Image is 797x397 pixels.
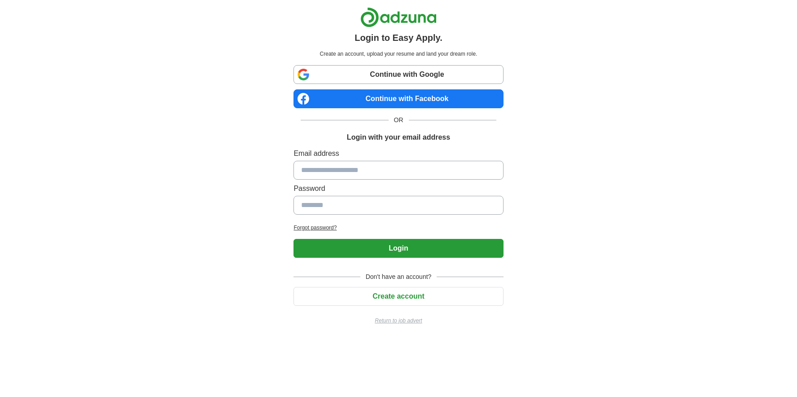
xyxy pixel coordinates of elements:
[293,239,503,258] button: Login
[293,183,503,194] label: Password
[389,115,409,125] span: OR
[295,50,501,58] p: Create an account, upload your resume and land your dream role.
[293,317,503,325] a: Return to job advert
[293,148,503,159] label: Email address
[293,287,503,306] button: Create account
[293,292,503,300] a: Create account
[293,65,503,84] a: Continue with Google
[360,7,437,27] img: Adzuna logo
[347,132,450,143] h1: Login with your email address
[293,224,503,232] a: Forgot password?
[360,272,437,282] span: Don't have an account?
[293,89,503,108] a: Continue with Facebook
[355,31,442,44] h1: Login to Easy Apply.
